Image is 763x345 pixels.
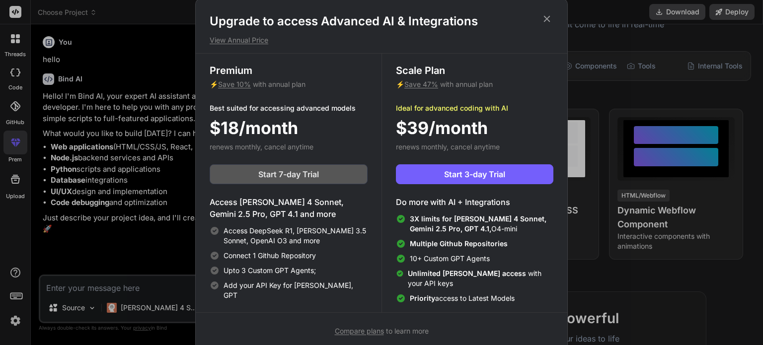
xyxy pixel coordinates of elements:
[210,64,368,77] h3: Premium
[210,196,368,220] h4: Access [PERSON_NAME] 4 Sonnet, Gemini 2.5 Pro, GPT 4.1 and more
[396,79,553,89] p: ⚡ with annual plan
[335,327,429,335] span: to learn more
[210,142,313,151] span: renews monthly, cancel anytime
[210,115,298,140] span: $18/month
[224,266,316,276] span: Upto 3 Custom GPT Agents;
[410,293,515,303] span: access to Latest Models
[210,13,553,29] h1: Upgrade to access Advanced AI & Integrations
[210,35,553,45] p: View Annual Price
[224,280,368,300] span: Add your API Key for [PERSON_NAME], GPT
[410,239,508,248] span: Multiple Github Repositories
[210,164,368,184] button: Start 7-day Trial
[408,269,553,288] span: with your API keys
[396,103,553,113] p: Ideal for advanced coding with AI
[224,226,368,246] span: Access DeepSeek R1, [PERSON_NAME] 3.5 Sonnet, OpenAI O3 and more
[224,251,316,261] span: Connect 1 Github Repository
[404,80,438,88] span: Save 47%
[396,115,488,140] span: $39/month
[408,269,528,277] span: Unlimited [PERSON_NAME] access
[410,254,490,264] span: 10+ Custom GPT Agents
[396,142,500,151] span: renews monthly, cancel anytime
[335,327,384,335] span: Compare plans
[396,164,553,184] button: Start 3-day Trial
[444,168,505,180] span: Start 3-day Trial
[410,214,546,233] span: 3X limits for [PERSON_NAME] 4 Sonnet, Gemini 2.5 Pro, GPT 4.1,
[210,103,368,113] p: Best suited for accessing advanced models
[410,214,553,234] span: O4-mini
[210,79,368,89] p: ⚡ with annual plan
[410,294,435,302] span: Priority
[218,80,251,88] span: Save 10%
[396,64,553,77] h3: Scale Plan
[396,196,553,208] h4: Do more with AI + Integrations
[258,168,319,180] span: Start 7-day Trial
